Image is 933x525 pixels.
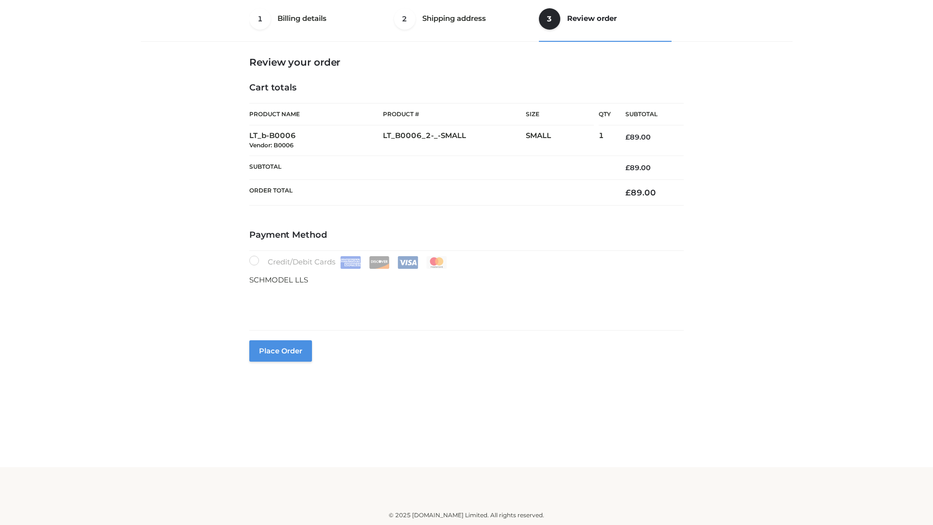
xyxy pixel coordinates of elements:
[625,163,630,172] span: £
[526,125,599,156] td: SMALL
[247,284,682,319] iframe: Secure payment input frame
[249,180,611,206] th: Order Total
[340,256,361,269] img: Amex
[383,125,526,156] td: LT_B0006_2-_-SMALL
[249,103,383,125] th: Product Name
[397,256,418,269] img: Visa
[526,104,594,125] th: Size
[144,510,789,520] div: © 2025 [DOMAIN_NAME] Limited. All rights reserved.
[426,256,447,269] img: Mastercard
[249,141,294,149] small: Vendor: B0006
[249,83,684,93] h4: Cart totals
[625,163,651,172] bdi: 89.00
[611,104,684,125] th: Subtotal
[249,125,383,156] td: LT_b-B0006
[625,188,631,197] span: £
[625,133,651,141] bdi: 89.00
[625,188,656,197] bdi: 89.00
[249,340,312,362] button: Place order
[249,256,448,269] label: Credit/Debit Cards
[249,156,611,179] th: Subtotal
[249,56,684,68] h3: Review your order
[599,103,611,125] th: Qty
[249,230,684,241] h4: Payment Method
[249,274,684,286] p: SCHMODEL LLS
[599,125,611,156] td: 1
[369,256,390,269] img: Discover
[383,103,526,125] th: Product #
[625,133,630,141] span: £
